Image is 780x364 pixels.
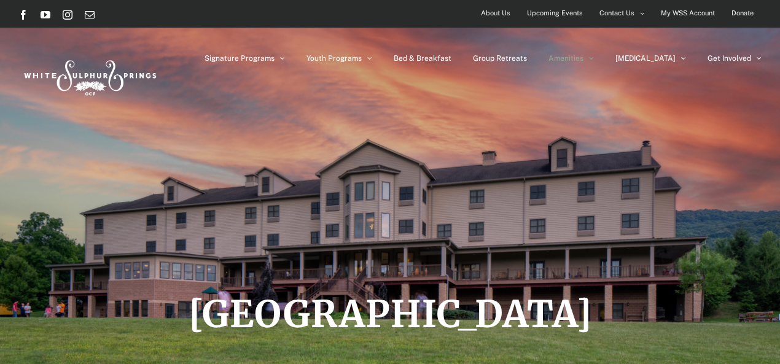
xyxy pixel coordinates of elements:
[527,4,583,22] span: Upcoming Events
[18,10,28,20] a: Facebook
[18,47,160,104] img: White Sulphur Springs Logo
[473,28,527,89] a: Group Retreats
[615,28,686,89] a: [MEDICAL_DATA]
[615,55,676,62] span: [MEDICAL_DATA]
[306,28,372,89] a: Youth Programs
[85,10,95,20] a: Email
[394,55,451,62] span: Bed & Breakfast
[63,10,72,20] a: Instagram
[394,28,451,89] a: Bed & Breakfast
[708,55,751,62] span: Get Involved
[205,28,285,89] a: Signature Programs
[731,4,754,22] span: Donate
[481,4,510,22] span: About Us
[599,4,634,22] span: Contact Us
[473,55,527,62] span: Group Retreats
[548,55,583,62] span: Amenities
[661,4,715,22] span: My WSS Account
[548,28,594,89] a: Amenities
[205,55,275,62] span: Signature Programs
[41,10,50,20] a: YouTube
[708,28,762,89] a: Get Involved
[306,55,362,62] span: Youth Programs
[205,28,762,89] nav: Main Menu
[189,291,592,337] span: [GEOGRAPHIC_DATA]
